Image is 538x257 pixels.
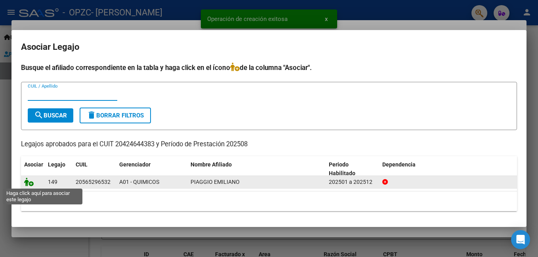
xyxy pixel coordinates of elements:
[48,179,57,185] span: 149
[21,191,517,211] div: 1 registros
[191,179,240,185] span: PIAGGIO EMILIANO
[87,112,144,119] span: Borrar Filtros
[21,62,517,73] h4: Busque el afiliado correspondiente en la tabla y haga click en el ícono de la columna "Asociar".
[45,156,72,182] datatable-header-cell: Legajo
[379,156,517,182] datatable-header-cell: Dependencia
[34,110,44,120] mat-icon: search
[28,108,73,123] button: Buscar
[21,156,45,182] datatable-header-cell: Asociar
[382,161,416,168] span: Dependencia
[119,179,159,185] span: A01 - QUIMICOS
[119,161,151,168] span: Gerenciador
[329,161,355,177] span: Periodo Habilitado
[21,40,517,55] h2: Asociar Legajo
[87,110,96,120] mat-icon: delete
[76,178,111,187] div: 20565296532
[34,112,67,119] span: Buscar
[76,161,88,168] span: CUIL
[511,230,530,249] div: Open Intercom Messenger
[72,156,116,182] datatable-header-cell: CUIL
[116,156,187,182] datatable-header-cell: Gerenciador
[191,161,232,168] span: Nombre Afiliado
[24,161,43,168] span: Asociar
[80,108,151,123] button: Borrar Filtros
[48,161,65,168] span: Legajo
[326,156,379,182] datatable-header-cell: Periodo Habilitado
[21,140,517,149] p: Legajos aprobados para el CUIT 20424644383 y Período de Prestación 202508
[187,156,326,182] datatable-header-cell: Nombre Afiliado
[329,178,376,187] div: 202501 a 202512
